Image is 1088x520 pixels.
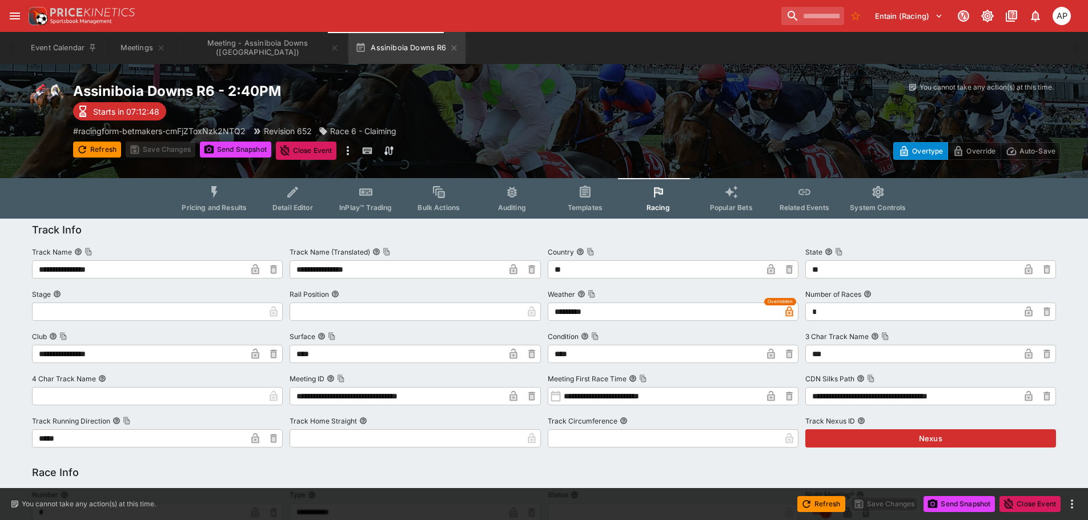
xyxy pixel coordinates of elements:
[1001,6,1022,26] button: Documentation
[805,429,1056,448] button: Nexus
[825,248,833,256] button: StateCopy To Clipboard
[22,499,156,509] p: You cannot take any action(s) at this time.
[781,7,844,25] input: search
[1049,3,1074,29] button: Allan Pollitt
[32,289,51,299] p: Stage
[25,5,48,27] img: PriceKinetics Logo
[32,332,47,341] p: Club
[359,417,367,425] button: Track Home Straight
[893,142,948,160] button: Overtype
[383,248,391,256] button: Copy To Clipboard
[953,6,974,26] button: Connected to PK
[639,374,647,382] button: Copy To Clipboard
[272,203,313,212] span: Detail Editor
[319,125,396,137] div: Race 6 - Claiming
[1065,497,1079,511] button: more
[568,203,603,212] span: Templates
[881,332,889,340] button: Copy To Clipboard
[123,417,131,425] button: Copy To Clipboard
[32,416,110,426] p: Track Running Direction
[372,248,380,256] button: Track Name (Translated)Copy To Clipboard
[264,125,312,137] p: Revision 652
[620,417,628,425] button: Track Circumference
[32,374,96,384] p: 4 Char Track Name
[348,32,465,64] button: Assiniboia Downs R6
[1001,142,1061,160] button: Auto-Save
[577,290,585,298] button: WeatherCopy To Clipboard
[290,289,329,299] p: Rail Position
[32,223,82,236] h5: Track Info
[548,374,627,384] p: Meeting First Race Time
[182,203,247,212] span: Pricing and Results
[857,417,865,425] button: Track Nexus ID
[27,82,64,119] img: horse_racing.png
[98,374,106,382] button: 4 Char Track Name
[867,374,875,382] button: Copy To Clipboard
[846,7,865,25] button: No Bookmarks
[850,203,906,212] span: System Controls
[330,125,396,137] p: Race 6 - Claiming
[871,332,879,340] button: 3 Char Track NameCopy To Clipboard
[780,203,829,212] span: Related Events
[341,142,355,160] button: more
[1019,145,1055,157] p: Auto-Save
[200,142,271,158] button: Send Snapshot
[629,374,637,382] button: Meeting First Race TimeCopy To Clipboard
[93,106,159,118] p: Starts in 07:12:48
[805,416,855,426] p: Track Nexus ID
[50,8,135,17] img: PriceKinetics
[74,248,82,256] button: Track NameCopy To Clipboard
[290,332,315,341] p: Surface
[805,332,869,341] p: 3 Char Track Name
[805,289,861,299] p: Number of Races
[5,6,25,26] button: open drawer
[868,7,950,25] button: Select Tenant
[893,142,1061,160] div: Start From
[73,82,567,100] h2: Copy To Clipboard
[113,417,121,425] button: Track Running DirectionCopy To Clipboard
[857,374,865,382] button: CDN Silks PathCopy To Clipboard
[548,332,579,341] p: Condition
[49,332,57,340] button: ClubCopy To Clipboard
[647,203,670,212] span: Racing
[977,6,998,26] button: Toggle light/dark mode
[548,289,575,299] p: Weather
[924,496,995,512] button: Send Snapshot
[172,178,915,219] div: Event type filters
[920,82,1054,92] p: You cannot take any action(s) at this time.
[85,248,93,256] button: Copy To Clipboard
[912,145,943,157] p: Overtype
[587,248,595,256] button: Copy To Clipboard
[50,19,112,24] img: Sportsbook Management
[327,374,335,382] button: Meeting IDCopy To Clipboard
[32,466,79,479] h5: Race Info
[588,290,596,298] button: Copy To Clipboard
[835,248,843,256] button: Copy To Clipboard
[182,32,346,64] button: Meeting - Assiniboia Downs (CA)
[768,298,793,305] span: Overridden
[805,247,822,257] p: State
[73,125,246,137] p: Copy To Clipboard
[24,32,104,64] button: Event Calendar
[59,332,67,340] button: Copy To Clipboard
[710,203,753,212] span: Popular Bets
[548,247,574,257] p: Country
[498,203,526,212] span: Auditing
[1025,6,1046,26] button: Notifications
[339,203,392,212] span: InPlay™ Trading
[417,203,460,212] span: Bulk Actions
[948,142,1001,160] button: Override
[290,374,324,384] p: Meeting ID
[73,142,121,158] button: Refresh
[548,416,617,426] p: Track Circumference
[864,290,872,298] button: Number of Races
[276,142,337,160] button: Close Event
[1053,7,1071,25] div: Allan Pollitt
[290,416,357,426] p: Track Home Straight
[53,290,61,298] button: Stage
[591,332,599,340] button: Copy To Clipboard
[328,332,336,340] button: Copy To Clipboard
[805,374,854,384] p: CDN Silks Path
[966,145,995,157] p: Override
[337,374,345,382] button: Copy To Clipboard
